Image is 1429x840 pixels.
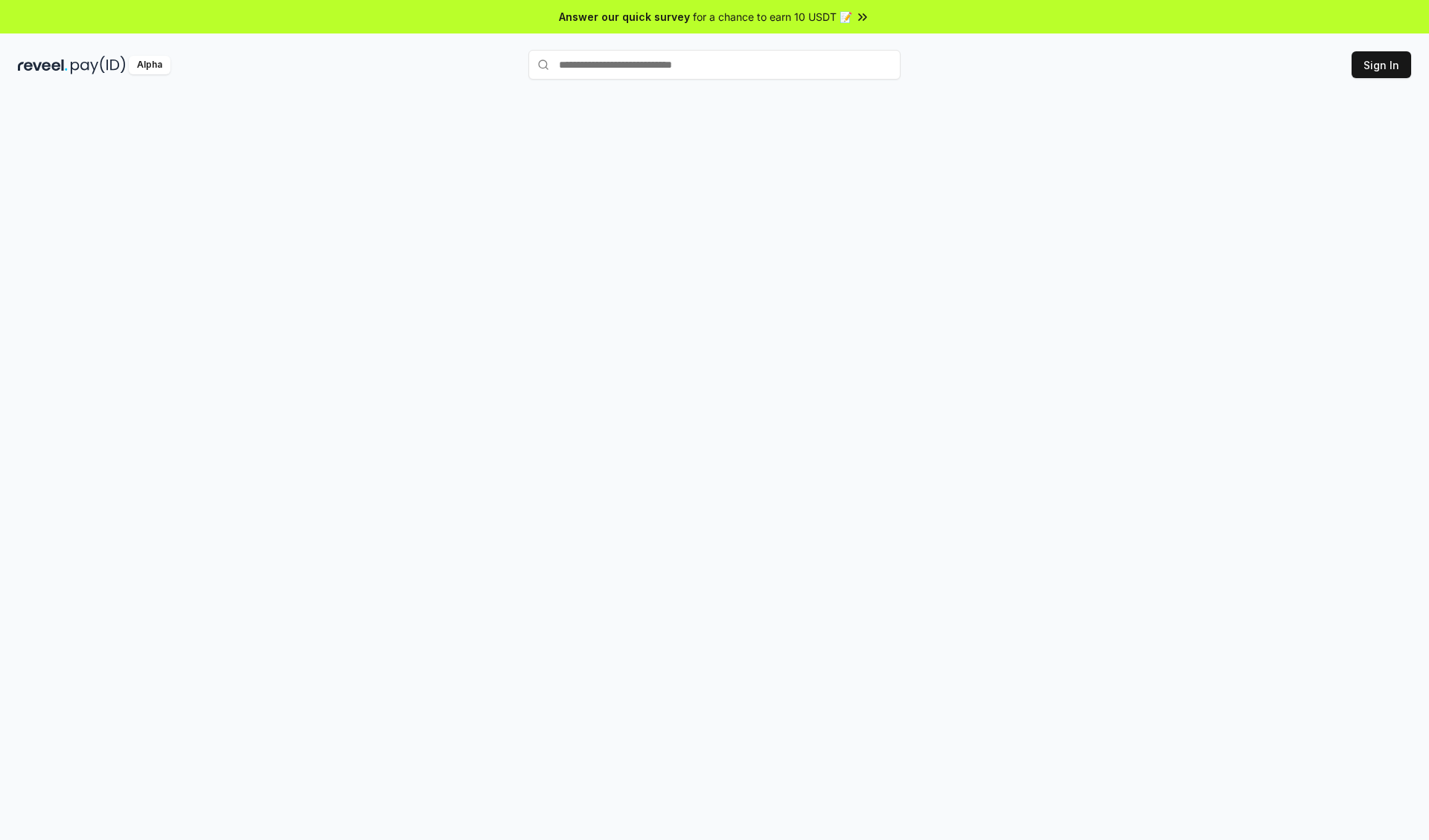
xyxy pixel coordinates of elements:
span: for a chance to earn 10 USDT 📝 [693,9,852,25]
button: Sign In [1352,51,1411,78]
img: pay_id [71,56,126,74]
span: Answer our quick survey [559,9,690,25]
img: reveel_dark [18,56,68,74]
div: Alpha [129,56,170,74]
